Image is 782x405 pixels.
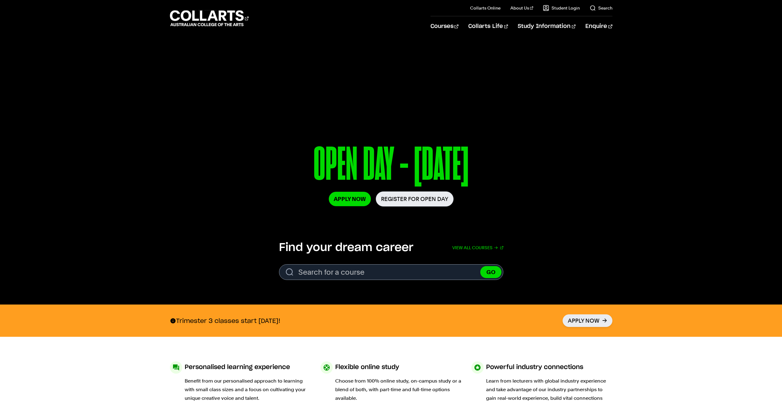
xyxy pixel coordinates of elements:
a: Study Information [518,16,576,37]
a: Courses [430,16,458,37]
a: Search [590,5,612,11]
a: Collarts Online [470,5,501,11]
a: Student Login [543,5,580,11]
a: View all courses [452,241,503,254]
input: Search for a course [279,264,503,280]
form: Search [279,264,503,280]
p: OPEN DAY - [DATE] [236,141,546,191]
h3: Flexible online study [335,361,399,373]
a: About Us [510,5,533,11]
a: Apply Now [563,314,612,327]
p: Trimester 3 classes start [DATE]! [170,317,280,325]
h3: Powerful industry connections [486,361,583,373]
h3: Personalised learning experience [185,361,290,373]
a: Apply Now [329,192,371,206]
p: Benefit from our personalised approach to learning with small class sizes and a focus on cultivat... [185,377,311,403]
a: Collarts Life [468,16,508,37]
div: Go to homepage [170,10,249,27]
p: Choose from 100% online study, on-campus study or a blend of both, with part-time and full-time o... [335,377,462,403]
button: GO [480,266,501,278]
a: Register for Open Day [376,191,454,206]
a: Enquire [585,16,612,37]
h2: Find your dream career [279,241,413,254]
